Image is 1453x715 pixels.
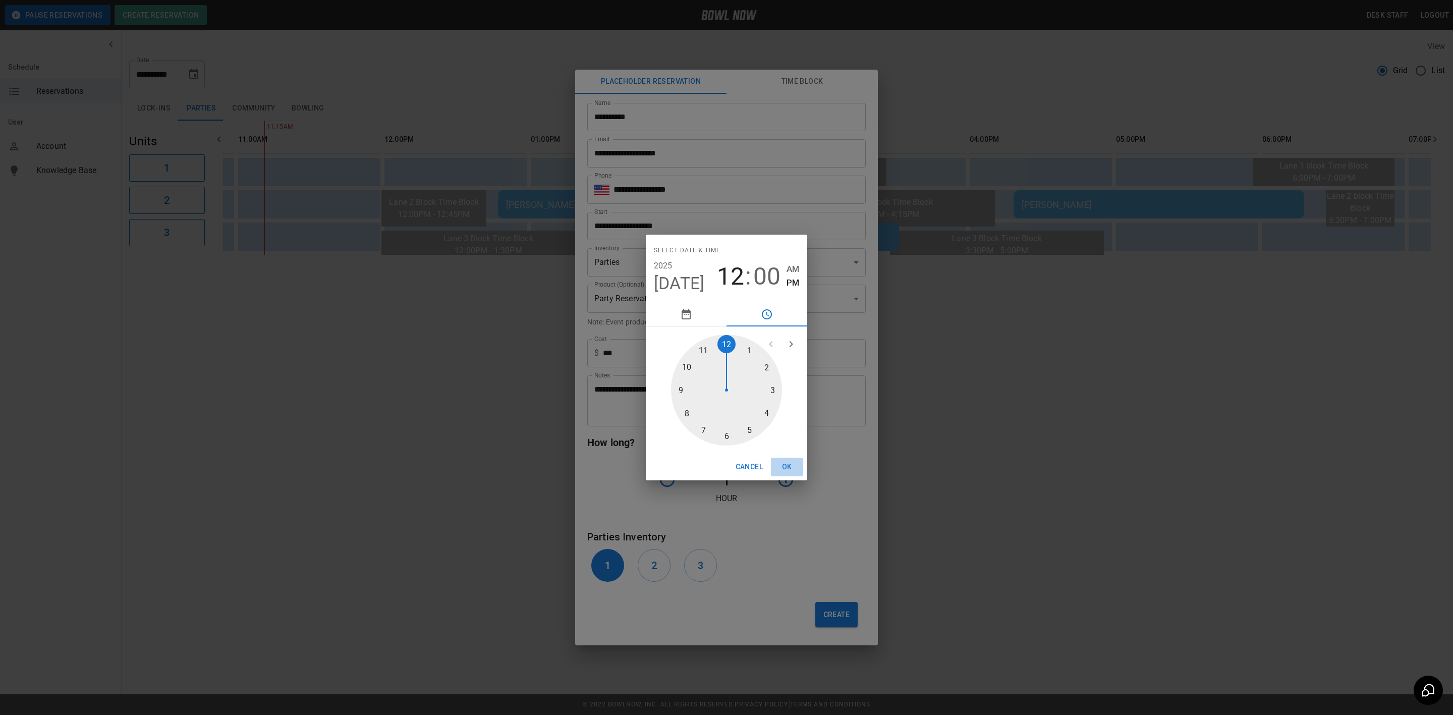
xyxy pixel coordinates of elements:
[787,262,799,276] button: AM
[646,302,726,326] button: pick date
[753,262,780,291] button: 00
[787,276,799,290] button: PM
[732,458,767,476] button: Cancel
[654,259,673,273] button: 2025
[726,302,807,326] button: pick time
[771,458,803,476] button: OK
[654,243,720,259] span: Select date & time
[654,273,705,294] button: [DATE]
[781,334,801,354] button: open next view
[745,262,751,291] span: :
[717,262,744,291] button: 12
